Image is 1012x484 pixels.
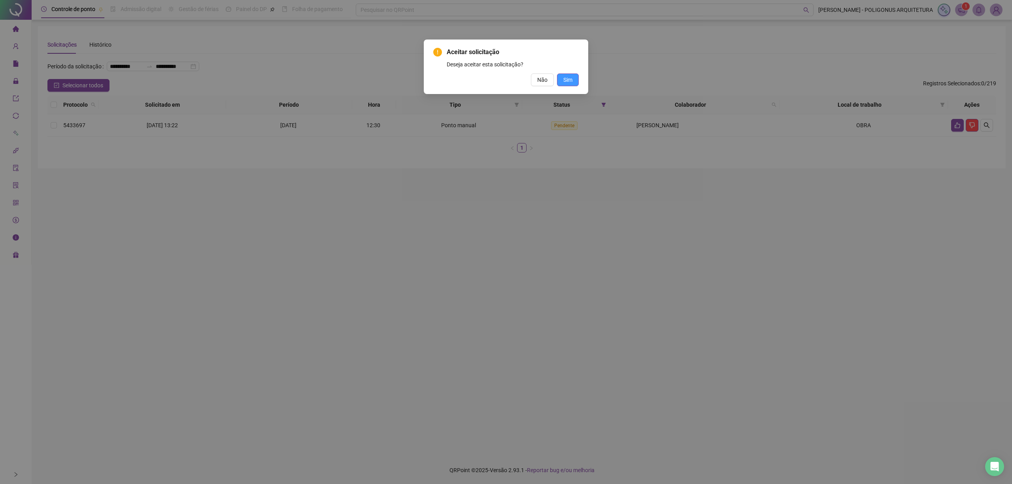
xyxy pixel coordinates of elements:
div: Deseja aceitar esta solicitação? [447,60,579,69]
span: exclamation-circle [433,48,442,56]
button: Não [531,73,554,86]
button: Sim [557,73,579,86]
span: Sim [563,75,572,84]
span: Não [537,75,548,84]
div: Open Intercom Messenger [985,457,1004,476]
span: Aceitar solicitação [447,47,579,57]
